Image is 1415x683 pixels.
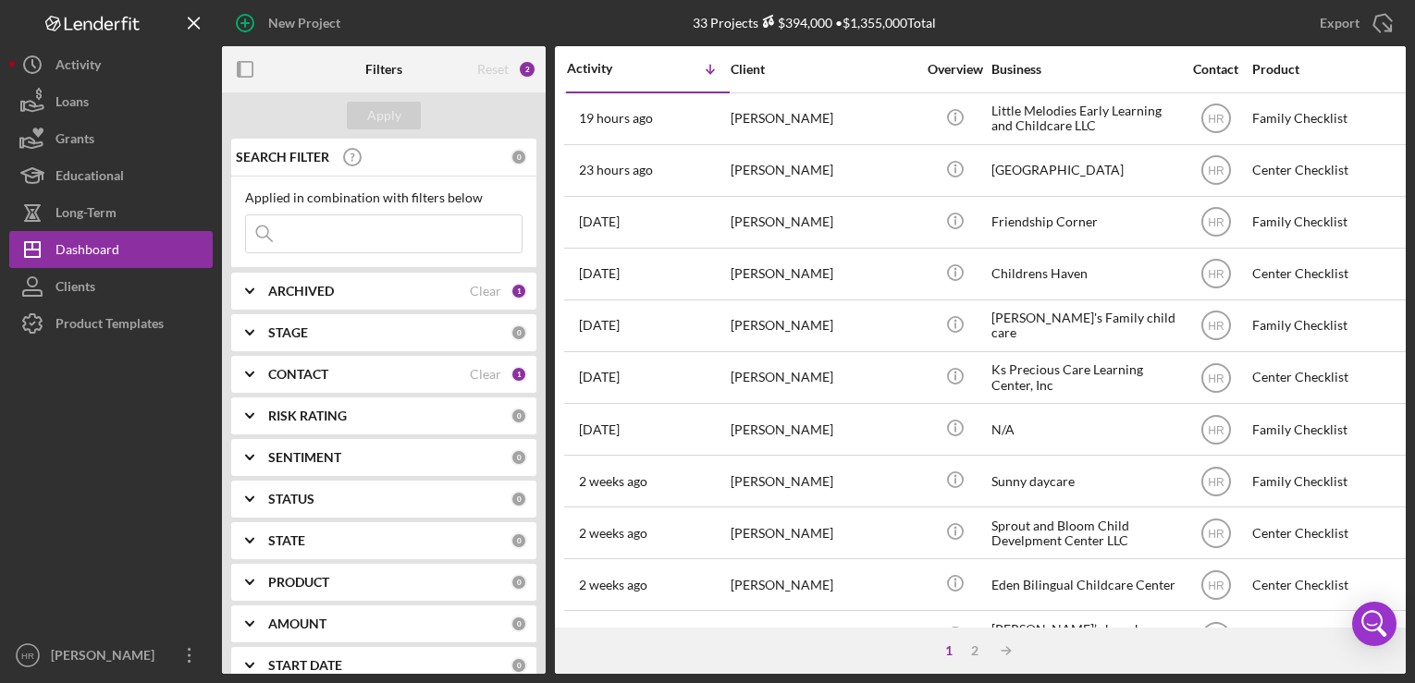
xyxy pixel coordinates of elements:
[511,491,527,507] div: 0
[1208,579,1224,592] text: HR
[731,405,916,454] div: [PERSON_NAME]
[477,62,509,77] div: Reset
[991,405,1176,454] div: N/A
[1208,113,1224,126] text: HR
[991,560,1176,609] div: Eden Bilingual Childcare Center
[731,560,916,609] div: [PERSON_NAME]
[268,5,340,42] div: New Project
[365,62,402,77] b: Filters
[518,60,536,79] div: 2
[991,198,1176,247] div: Friendship Corner
[511,574,527,591] div: 0
[470,284,501,299] div: Clear
[991,508,1176,557] div: Sprout and Bloom Child Develpment Center LLC
[731,457,916,506] div: [PERSON_NAME]
[962,643,988,658] div: 2
[55,83,89,125] div: Loans
[222,5,359,42] button: New Project
[758,15,832,30] div: $394,000
[579,318,620,333] time: 2025-09-18 19:22
[236,150,329,165] b: SEARCH FILTER
[579,526,647,541] time: 2025-09-09 19:13
[268,450,341,465] b: SENTIMENT
[1208,475,1224,488] text: HR
[579,111,653,126] time: 2025-09-23 20:22
[693,15,936,30] div: 33 Projects • $1,355,000 Total
[1208,165,1224,177] text: HR
[511,366,527,383] div: 1
[1208,527,1224,540] text: HR
[511,324,527,341] div: 0
[579,474,647,489] time: 2025-09-11 21:56
[1320,5,1360,42] div: Export
[1208,268,1224,281] text: HR
[1301,5,1406,42] button: Export
[731,146,916,195] div: [PERSON_NAME]
[579,422,620,437] time: 2025-09-15 23:09
[731,250,916,299] div: [PERSON_NAME]
[579,578,647,592] time: 2025-09-08 13:08
[9,46,213,83] button: Activity
[991,94,1176,143] div: Little Melodies Early Learning and Childcare LLC
[268,325,308,340] b: STAGE
[9,305,213,342] a: Product Templates
[991,301,1176,350] div: [PERSON_NAME]'s Family child care
[511,616,527,632] div: 0
[9,120,213,157] a: Grants
[268,533,305,548] b: STATE
[511,283,527,299] div: 1
[347,102,421,129] button: Apply
[1208,423,1224,436] text: HR
[268,575,329,590] b: PRODUCT
[511,149,527,165] div: 0
[9,194,213,231] a: Long-Term
[268,409,347,423] b: RISK RATING
[21,651,34,661] text: HR
[579,214,620,229] time: 2025-09-22 17:44
[268,616,326,631] b: AMOUNT
[991,353,1176,402] div: Ks Precious Care Learning Center, Inc
[936,643,962,658] div: 1
[511,449,527,466] div: 0
[268,284,334,299] b: ARCHIVED
[268,367,328,382] b: CONTACT
[9,268,213,305] button: Clients
[9,231,213,268] button: Dashboard
[731,62,916,77] div: Client
[731,612,916,661] div: [PERSON_NAME]
[367,102,401,129] div: Apply
[731,353,916,402] div: [PERSON_NAME]
[991,612,1176,661] div: [PERSON_NAME]’s busy bee daycare
[245,190,523,205] div: Applied in combination with filters below
[55,46,101,88] div: Activity
[511,532,527,549] div: 0
[511,657,527,674] div: 0
[731,301,916,350] div: [PERSON_NAME]
[9,157,213,194] button: Educational
[55,194,117,236] div: Long-Term
[1208,216,1224,229] text: HR
[55,268,95,310] div: Clients
[268,658,342,673] b: START DATE
[1181,62,1250,77] div: Contact
[55,120,94,162] div: Grants
[55,231,119,273] div: Dashboard
[991,250,1176,299] div: Childrens Haven
[579,370,620,384] time: 2025-09-17 20:02
[46,637,166,678] div: [PERSON_NAME]
[1208,372,1224,384] text: HR
[579,266,620,281] time: 2025-09-19 20:07
[268,492,314,506] b: STATUS
[991,62,1176,77] div: Business
[55,157,124,199] div: Educational
[470,367,501,382] div: Clear
[991,146,1176,195] div: [GEOGRAPHIC_DATA]
[1352,602,1397,646] div: Open Intercom Messenger
[9,83,213,120] button: Loans
[9,637,213,674] button: HR[PERSON_NAME]
[731,94,916,143] div: [PERSON_NAME]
